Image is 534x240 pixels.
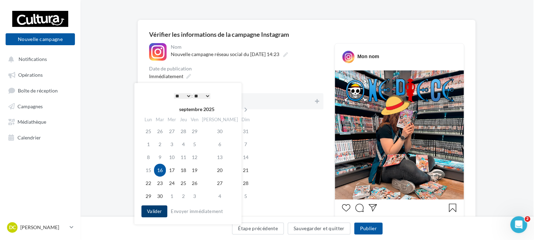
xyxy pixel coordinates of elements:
a: Médiathèque [4,115,76,128]
td: 13 [200,151,240,164]
span: Opérations [18,72,43,78]
th: Ven [189,115,200,125]
p: [PERSON_NAME] [20,224,67,231]
td: 26 [154,125,166,138]
th: Dim [240,115,252,125]
span: Boîte de réception [18,87,58,93]
td: 22 [143,177,154,190]
td: 21 [240,164,252,177]
td: 30 [200,125,240,138]
span: Campagnes [17,103,43,109]
td: 19 [189,164,200,177]
div: Mon nom [357,53,379,60]
span: Médiathèque [17,119,46,125]
td: 4 [178,138,189,151]
svg: J’aime [342,204,350,212]
td: 31 [240,125,252,138]
td: 23 [154,177,166,190]
a: Boîte de réception [4,84,76,97]
div: 1 J’aime [342,215,457,224]
span: Notifications [19,56,47,62]
td: 28 [240,177,252,190]
td: 20 [200,164,240,177]
span: Immédiatement [149,73,183,79]
iframe: Intercom live chat [510,216,527,233]
td: 24 [166,177,178,190]
button: Étape précédente [232,222,284,234]
th: Lun [143,115,154,125]
th: Mar [154,115,166,125]
td: 30 [154,190,166,203]
th: Mer [166,115,178,125]
span: Nouvelle campagne réseau social du [DATE] 14:23 [171,51,279,57]
button: Publier [354,222,382,234]
a: Calendrier [4,131,76,143]
a: DC [PERSON_NAME] [6,221,75,234]
button: Notifications [4,53,73,65]
td: 25 [143,125,154,138]
td: 6 [200,138,240,151]
td: 2 [178,190,189,203]
svg: Enregistrer [448,204,457,212]
button: Valider [141,205,167,217]
td: 25 [178,177,189,190]
th: [PERSON_NAME] [200,115,240,125]
td: 5 [240,190,252,203]
td: 18 [178,164,189,177]
td: 17 [166,164,178,177]
button: Envoyer immédiatement [168,207,226,215]
td: 2 [154,138,166,151]
td: 8 [143,151,154,164]
td: 28 [178,125,189,138]
td: 5 [189,138,200,151]
div: Date de publication [149,66,323,71]
td: 14 [240,151,252,164]
td: 3 [166,138,178,151]
button: Nouvelle campagne [6,33,75,45]
td: 26 [189,177,200,190]
button: Sauvegarder et quitter [288,222,351,234]
td: 29 [143,190,154,203]
td: 12 [189,151,200,164]
td: 1 [143,138,154,151]
div: Nom [171,44,322,49]
td: 11 [178,151,189,164]
svg: Commenter [355,204,364,212]
td: 1 [166,190,178,203]
td: 10 [166,151,178,164]
span: 2 [525,216,530,222]
a: Opérations [4,68,76,81]
td: 9 [154,151,166,164]
td: 3 [189,190,200,203]
td: 27 [166,125,178,138]
div: : [157,90,227,101]
a: Campagnes [4,100,76,112]
td: 27 [200,177,240,190]
span: DC [9,224,16,231]
td: 29 [189,125,200,138]
td: 16 [154,164,166,177]
th: Jeu [178,115,189,125]
td: 4 [200,190,240,203]
th: septembre 2025 [154,104,240,115]
svg: Partager la publication [368,204,377,212]
div: Vérifier les informations de la campagne Instagram [149,31,464,37]
td: 15 [143,164,154,177]
td: 7 [240,138,252,151]
span: Calendrier [17,134,41,140]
